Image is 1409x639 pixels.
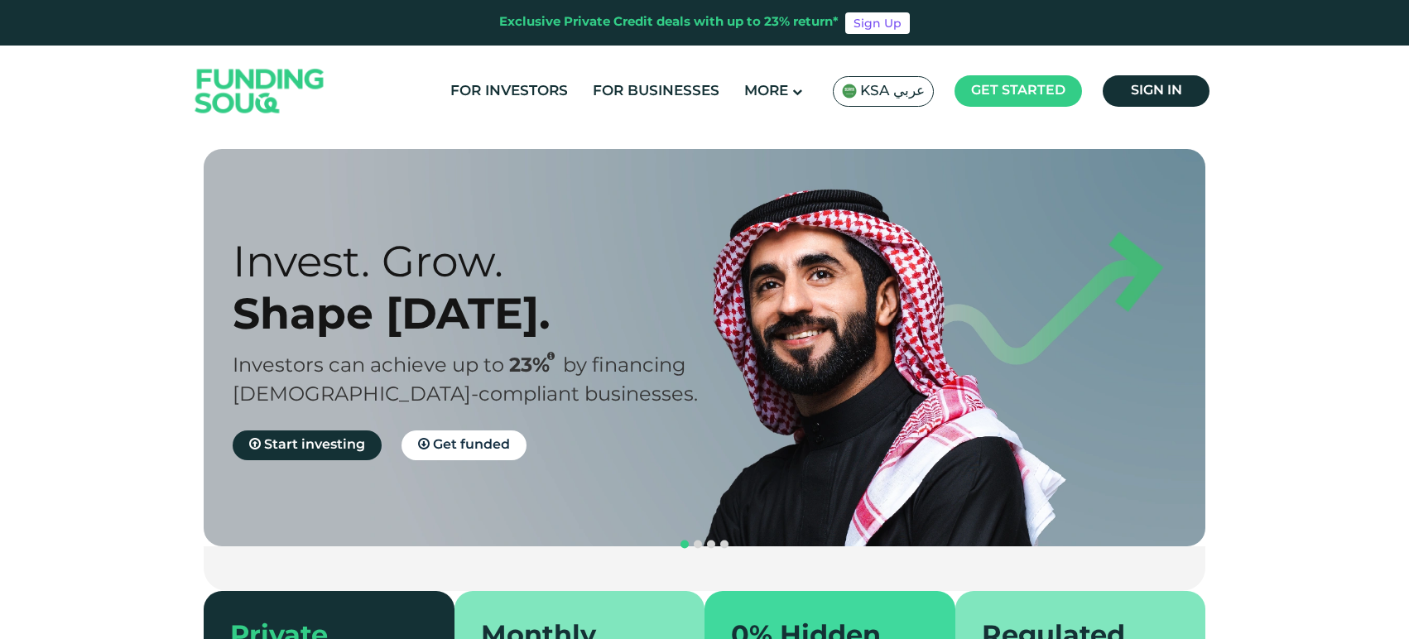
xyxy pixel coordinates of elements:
a: Start investing [233,430,382,460]
button: navigation [678,538,691,551]
a: Sign in [1103,75,1209,107]
button: navigation [691,538,704,551]
button: navigation [718,538,731,551]
span: Get started [971,84,1065,97]
div: Invest. Grow. [233,235,733,287]
a: Sign Up [845,12,910,34]
span: More [744,84,788,98]
button: navigation [704,538,718,551]
span: 23% [509,357,563,376]
img: SA Flag [842,84,857,98]
span: Start investing [264,439,365,451]
span: Investors can achieve up to [233,357,504,376]
span: Get funded [433,439,510,451]
div: Shape [DATE]. [233,287,733,339]
span: KSA عربي [860,82,925,101]
i: 23% IRR (expected) ~ 15% Net yield (expected) [547,352,555,361]
a: For Businesses [589,78,724,105]
div: Exclusive Private Credit deals with up to 23% return* [499,13,839,32]
a: Get funded [402,430,527,460]
span: Sign in [1131,84,1182,97]
img: Logo [179,50,341,133]
a: For Investors [446,78,572,105]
